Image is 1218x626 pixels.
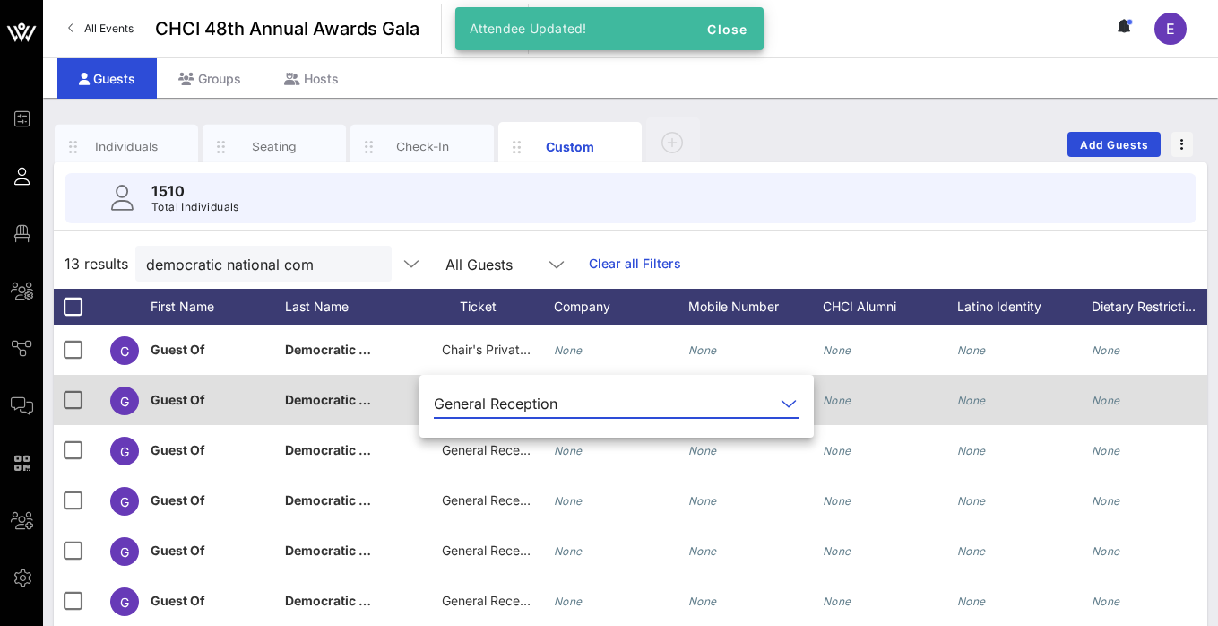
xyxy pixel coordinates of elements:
[285,492,480,508] span: Democratic National Committee
[285,442,480,457] span: Democratic National Committee
[823,343,851,357] i: None
[285,543,480,558] span: Democratic National Committee
[957,494,986,508] i: None
[442,342,590,357] span: Chair's Private Reception
[442,593,549,608] span: General Reception
[1092,343,1120,357] i: None
[554,595,583,608] i: None
[87,138,167,155] div: Individuals
[470,21,587,36] span: Attendee Updated!
[554,289,688,325] div: Company
[151,342,205,357] span: Guest Of
[823,544,851,558] i: None
[823,595,851,608] i: None
[434,396,557,412] div: General Reception
[957,343,986,357] i: None
[157,58,263,99] div: Groups
[57,58,157,99] div: Guests
[957,289,1092,325] div: Latino Identity
[151,289,285,325] div: First Name
[688,595,717,608] i: None
[285,342,480,357] span: Democratic National Committee
[151,180,239,202] p: 1510
[435,246,578,282] div: All Guests
[823,494,851,508] i: None
[120,343,129,359] span: G
[120,595,129,610] span: G
[434,389,799,418] div: General Reception
[442,543,549,558] span: General Reception
[957,544,986,558] i: None
[531,137,610,156] div: Custom
[65,253,128,274] span: 13 results
[957,394,986,407] i: None
[151,392,205,407] span: Guest Of
[285,289,419,325] div: Last Name
[688,544,717,558] i: None
[155,15,419,42] span: CHCI 48th Annual Awards Gala
[235,138,315,155] div: Seating
[1154,13,1187,45] div: E
[1092,444,1120,457] i: None
[688,343,717,357] i: None
[554,343,583,357] i: None
[706,22,749,37] span: Close
[957,444,986,457] i: None
[120,544,129,560] span: G
[1092,394,1120,407] i: None
[120,444,129,459] span: G
[823,394,851,407] i: None
[554,494,583,508] i: None
[151,492,205,508] span: Guest Of
[151,543,205,558] span: Guest Of
[84,22,134,35] span: All Events
[1166,20,1175,38] span: E
[263,58,360,99] div: Hosts
[120,494,129,509] span: G
[554,444,583,457] i: None
[285,593,480,608] span: Democratic National Committee
[445,256,513,273] div: All Guests
[1092,544,1120,558] i: None
[151,593,205,608] span: Guest Of
[688,289,823,325] div: Mobile Number
[383,138,462,155] div: Check-In
[823,289,957,325] div: CHCI Alumni
[1092,494,1120,508] i: None
[120,394,129,409] span: G
[688,444,717,457] i: None
[1092,595,1120,608] i: None
[1067,132,1161,157] button: Add Guests
[554,544,583,558] i: None
[151,442,205,457] span: Guest Of
[285,392,480,407] span: Democratic National Committee
[957,595,986,608] i: None
[442,442,549,457] span: General Reception
[823,444,851,457] i: None
[589,254,681,274] a: Clear all Filters
[688,494,717,508] i: None
[419,289,554,325] div: Ticket
[57,14,144,43] a: All Events
[151,198,239,216] p: Total Individuals
[442,492,549,508] span: General Reception
[1079,138,1150,152] span: Add Guests
[699,13,756,45] button: Close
